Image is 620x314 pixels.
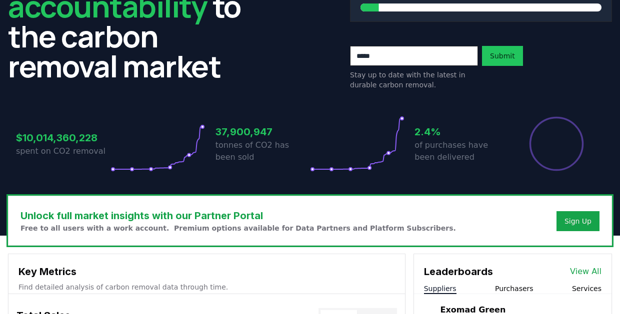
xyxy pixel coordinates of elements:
[350,70,478,90] p: Stay up to date with the latest in durable carbon removal.
[414,124,509,139] h3: 2.4%
[564,216,591,226] a: Sign Up
[572,284,601,294] button: Services
[18,264,395,279] h3: Key Metrics
[16,130,110,145] h3: $10,014,360,228
[556,211,599,231] button: Sign Up
[215,124,310,139] h3: 37,900,947
[414,139,509,163] p: of purchases have been delivered
[528,116,584,172] div: Percentage of sales delivered
[16,145,110,157] p: spent on CO2 removal
[215,139,310,163] p: tonnes of CO2 has been sold
[424,284,456,294] button: Suppliers
[20,208,456,223] h3: Unlock full market insights with our Partner Portal
[495,284,533,294] button: Purchasers
[424,264,493,279] h3: Leaderboards
[20,223,456,233] p: Free to all users with a work account. Premium options available for Data Partners and Platform S...
[570,266,601,278] a: View All
[482,46,523,66] button: Submit
[18,282,395,292] p: Find detailed analysis of carbon removal data through time.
